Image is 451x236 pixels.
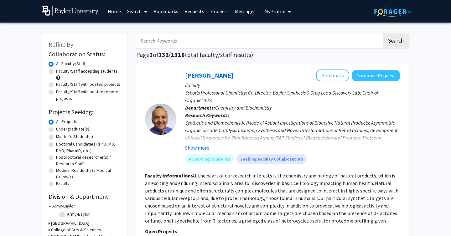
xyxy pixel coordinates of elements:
[207,0,232,22] a: Projects
[49,108,121,116] h2: Projects Seeking:
[185,89,400,104] p: Schotts Professor of Chemistry; Co-Director, Baylor Synthesis & Drug Lead Discovery Lab; Chair of...
[185,81,400,89] p: Faculty
[56,60,85,67] label: All Faculty/Staff
[181,0,207,22] a: Requests
[374,7,413,17] img: ForagerOne Logo
[136,33,382,48] input: Search Keywords
[49,193,121,200] h2: Division & Department:
[56,68,117,74] label: Faculty/Staff accepting students
[316,69,349,81] button: Add Daniel Romo to Bookmarks
[232,0,259,22] a: Messages
[56,133,93,140] label: Master's Student(s)
[185,71,233,79] a: [PERSON_NAME]
[49,40,73,48] span: Refine By
[42,6,98,16] img: Baylor University Logo
[383,33,409,48] button: Search
[56,89,121,102] label: Faculty/Staff with posted remote projects
[52,203,75,209] h3: Army-Baylor
[185,105,215,111] b: Departments:
[67,211,90,218] label: Army-Baylor
[171,51,185,59] span: 1318
[145,172,192,179] b: Faculty Information:
[56,126,89,132] label: Undergraduate(s)
[215,105,272,111] span: Chemistry and Biochemistry
[145,228,400,235] p: Open Projects
[124,0,150,22] a: Search
[56,118,77,125] label: All Projects
[51,227,101,233] h3: College of Arts & Sciences
[49,50,121,58] h2: Collaboration Status:
[56,154,121,167] label: Postdoctoral Researcher(s) / Research Staff
[150,0,181,22] a: Bookmarks
[56,167,121,180] label: Medical Resident(s) / Medical Fellow(s)
[185,144,209,151] button: Show more
[56,81,120,88] label: Faculty/Staff with posted projects
[5,208,27,231] iframe: Chat
[158,51,169,59] span: 132
[185,154,234,164] mat-chip: Accepting Students
[105,0,124,22] a: Home
[236,154,307,164] mat-chip: Seeking Faculty Collaborators
[185,112,229,118] b: Research Keywords:
[56,141,121,154] label: Doctoral Candidate(s) (PhD, MD, DMD, PharmD, etc.)
[352,70,400,81] button: Compose Request to Daniel Romo
[56,180,70,187] label: Faculty
[264,8,285,14] span: My Profile
[51,220,89,227] h3: [GEOGRAPHIC_DATA]
[136,51,409,59] h1: Page of ( total faculty/staff results)
[145,172,398,224] fg-read-more: At the heart of our research interests is the chemistry and biology of natural products, which is...
[149,51,153,59] span: 1
[185,119,400,149] div: Synthetic and Biomechanistic (Mode of Action) Investigations of Bioactive Natural Products; Asymm...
